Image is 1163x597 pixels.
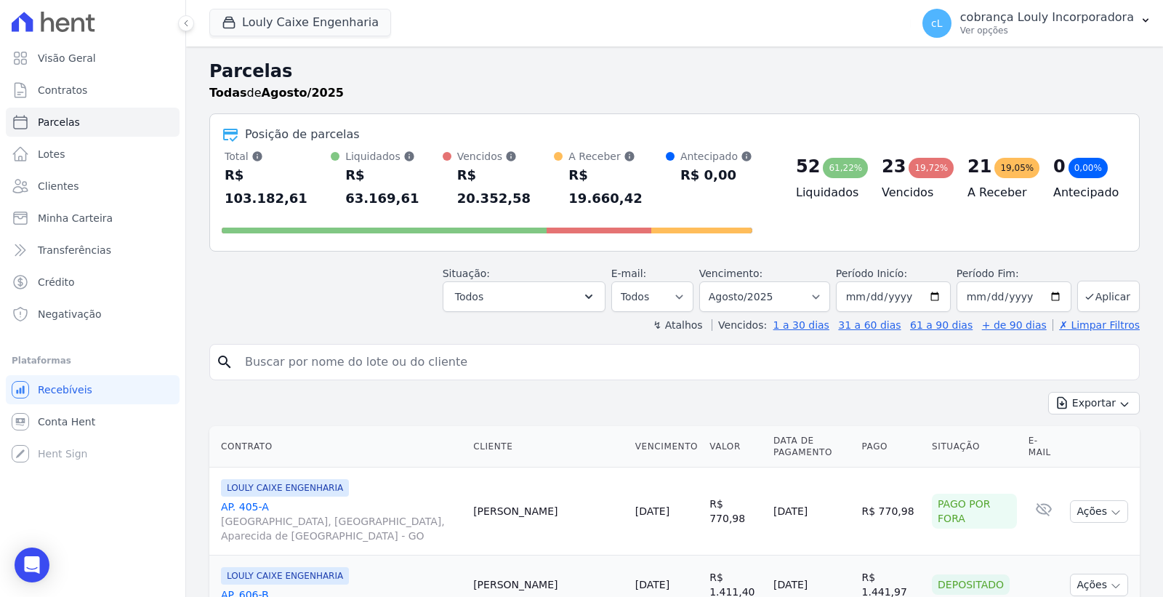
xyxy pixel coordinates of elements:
[796,184,858,201] h4: Liquidados
[467,426,629,468] th: Cliente
[457,149,555,164] div: Vencidos
[704,468,768,556] td: R$ 770,98
[1077,281,1140,312] button: Aplicar
[838,319,901,331] a: 31 a 60 dias
[931,18,943,28] span: cL
[38,275,75,289] span: Crédito
[1023,426,1065,468] th: E-mail
[209,9,391,36] button: Louly Caixe Engenharia
[1069,158,1108,178] div: 0,00%
[457,164,555,210] div: R$ 20.352,58
[967,155,991,178] div: 21
[6,407,180,436] a: Conta Hent
[38,147,65,161] span: Lotes
[635,579,669,590] a: [DATE]
[568,164,666,210] div: R$ 19.660,42
[467,468,629,556] td: [PERSON_NAME]
[823,158,868,178] div: 61,22%
[38,307,102,321] span: Negativação
[982,319,1047,331] a: + de 90 dias
[960,25,1134,36] p: Ver opções
[882,155,906,178] div: 23
[680,149,752,164] div: Antecipado
[926,426,1023,468] th: Situação
[635,505,669,517] a: [DATE]
[994,158,1039,178] div: 19,05%
[882,184,944,201] h4: Vencidos
[221,567,349,585] span: LOULY CAIXE ENGENHARIA
[629,426,704,468] th: Vencimento
[6,268,180,297] a: Crédito
[12,352,174,369] div: Plataformas
[221,514,462,543] span: [GEOGRAPHIC_DATA], [GEOGRAPHIC_DATA], Aparecida de [GEOGRAPHIC_DATA] - GO
[38,115,80,129] span: Parcelas
[6,300,180,329] a: Negativação
[225,149,331,164] div: Total
[1070,500,1128,523] button: Ações
[1070,574,1128,596] button: Ações
[768,426,856,468] th: Data de Pagamento
[38,414,95,429] span: Conta Hent
[932,574,1010,595] div: Depositado
[15,548,49,582] div: Open Intercom Messenger
[796,155,820,178] div: 52
[38,211,113,225] span: Minha Carteira
[443,281,605,312] button: Todos
[236,348,1133,377] input: Buscar por nome do lote ou do cliente
[653,319,702,331] label: ↯ Atalhos
[38,83,87,97] span: Contratos
[568,149,666,164] div: A Receber
[699,268,762,279] label: Vencimento:
[909,158,954,178] div: 19,72%
[611,268,647,279] label: E-mail:
[209,84,344,102] p: de
[221,479,349,497] span: LOULY CAIXE ENGENHARIA
[1048,392,1140,414] button: Exportar
[836,268,907,279] label: Período Inicío:
[911,3,1163,44] button: cL cobrança Louly Incorporadora Ver opções
[38,243,111,257] span: Transferências
[1053,319,1140,331] a: ✗ Limpar Filtros
[6,76,180,105] a: Contratos
[680,164,752,187] div: R$ 0,00
[455,288,483,305] span: Todos
[910,319,973,331] a: 61 a 90 dias
[209,86,247,100] strong: Todas
[6,140,180,169] a: Lotes
[768,468,856,556] td: [DATE]
[345,149,443,164] div: Liquidados
[245,126,360,143] div: Posição de parcelas
[856,468,927,556] td: R$ 770,98
[6,108,180,137] a: Parcelas
[225,164,331,210] div: R$ 103.182,61
[932,494,1017,529] div: Pago por fora
[38,382,92,397] span: Recebíveis
[960,10,1134,25] p: cobrança Louly Incorporadora
[216,353,233,371] i: search
[38,179,79,193] span: Clientes
[712,319,767,331] label: Vencidos:
[1053,184,1116,201] h4: Antecipado
[38,51,96,65] span: Visão Geral
[209,58,1140,84] h2: Parcelas
[209,426,467,468] th: Contrato
[262,86,344,100] strong: Agosto/2025
[1053,155,1066,178] div: 0
[443,268,490,279] label: Situação:
[773,319,829,331] a: 1 a 30 dias
[856,426,927,468] th: Pago
[6,44,180,73] a: Visão Geral
[6,204,180,233] a: Minha Carteira
[6,375,180,404] a: Recebíveis
[967,184,1030,201] h4: A Receber
[957,266,1071,281] label: Período Fim:
[221,500,462,543] a: AP. 405-A[GEOGRAPHIC_DATA], [GEOGRAPHIC_DATA], Aparecida de [GEOGRAPHIC_DATA] - GO
[6,172,180,201] a: Clientes
[345,164,443,210] div: R$ 63.169,61
[704,426,768,468] th: Valor
[6,236,180,265] a: Transferências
